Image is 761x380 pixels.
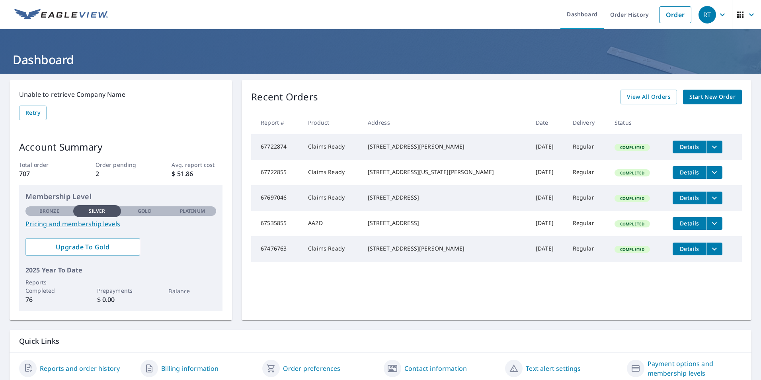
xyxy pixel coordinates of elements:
[25,191,216,202] p: Membership Level
[172,169,222,178] p: $ 51.86
[138,208,151,215] p: Gold
[529,211,566,236] td: [DATE]
[96,169,146,178] p: 2
[368,194,523,202] div: [STREET_ADDRESS]
[615,247,649,252] span: Completed
[368,168,523,176] div: [STREET_ADDRESS][US_STATE][PERSON_NAME]
[368,245,523,253] div: [STREET_ADDRESS][PERSON_NAME]
[14,9,108,21] img: EV Logo
[706,217,722,230] button: filesDropdownBtn-67535855
[251,134,302,160] td: 67722874
[251,211,302,236] td: 67535855
[97,286,145,295] p: Prepayments
[673,243,706,255] button: detailsBtn-67476763
[566,111,608,134] th: Delivery
[19,90,222,99] p: Unable to retrieve Company Name
[529,185,566,211] td: [DATE]
[32,243,134,251] span: Upgrade To Gold
[19,106,47,120] button: Retry
[615,170,649,176] span: Completed
[361,111,529,134] th: Address
[566,160,608,185] td: Regular
[659,6,691,23] a: Order
[39,208,59,215] p: Bronze
[19,140,222,154] p: Account Summary
[673,192,706,204] button: detailsBtn-67697046
[302,160,361,185] td: Claims Ready
[608,111,666,134] th: Status
[529,160,566,185] td: [DATE]
[283,364,341,373] a: Order preferences
[97,295,145,304] p: $ 0.00
[615,221,649,227] span: Completed
[251,160,302,185] td: 67722855
[706,166,722,179] button: filesDropdownBtn-67722855
[302,185,361,211] td: Claims Ready
[368,143,523,151] div: [STREET_ADDRESS][PERSON_NAME]
[615,145,649,150] span: Completed
[677,168,701,176] span: Details
[180,208,205,215] p: Platinum
[677,219,701,227] span: Details
[25,265,216,275] p: 2025 Year To Date
[526,364,581,373] a: Text alert settings
[40,364,120,373] a: Reports and order history
[251,185,302,211] td: 67697046
[404,364,467,373] a: Contact information
[161,364,219,373] a: Billing information
[25,108,40,118] span: Retry
[529,134,566,160] td: [DATE]
[89,208,105,215] p: Silver
[251,111,302,134] th: Report #
[627,92,671,102] span: View All Orders
[302,111,361,134] th: Product
[19,169,70,178] p: 707
[677,194,701,202] span: Details
[25,278,73,295] p: Reports Completed
[689,92,736,102] span: Start New Order
[683,90,742,104] a: Start New Order
[699,6,716,24] div: RT
[302,134,361,160] td: Claims Ready
[368,219,523,227] div: [STREET_ADDRESS]
[529,236,566,262] td: [DATE]
[566,185,608,211] td: Regular
[677,143,701,151] span: Details
[172,161,222,169] p: Avg. report cost
[706,192,722,204] button: filesDropdownBtn-67697046
[19,161,70,169] p: Total order
[615,196,649,201] span: Completed
[19,336,742,346] p: Quick Links
[566,211,608,236] td: Regular
[251,90,318,104] p: Recent Orders
[566,134,608,160] td: Regular
[621,90,677,104] a: View All Orders
[25,295,73,304] p: 76
[302,236,361,262] td: Claims Ready
[673,141,706,153] button: detailsBtn-67722874
[25,238,140,256] a: Upgrade To Gold
[673,217,706,230] button: detailsBtn-67535855
[10,51,751,68] h1: Dashboard
[302,211,361,236] td: AA2D
[648,359,742,378] a: Payment options and membership levels
[168,287,216,295] p: Balance
[566,236,608,262] td: Regular
[96,161,146,169] p: Order pending
[706,243,722,255] button: filesDropdownBtn-67476763
[706,141,722,153] button: filesDropdownBtn-67722874
[677,245,701,253] span: Details
[673,166,706,179] button: detailsBtn-67722855
[529,111,566,134] th: Date
[251,236,302,262] td: 67476763
[25,219,216,229] a: Pricing and membership levels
